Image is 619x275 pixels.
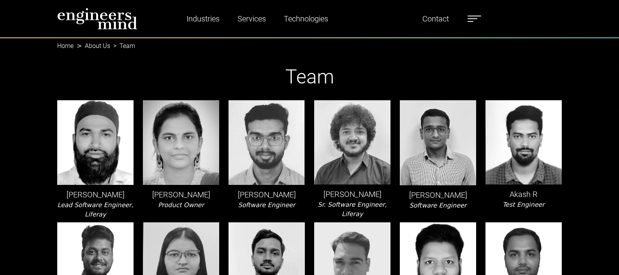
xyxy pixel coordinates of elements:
a: Home [57,42,74,50]
i: Product Owner [158,201,204,209]
i: Sr. Software Engineer, Liferay [318,201,387,218]
a: Industries [183,10,223,28]
a: Technologies [281,10,331,28]
i: Test Engineer [503,201,545,208]
i: Software Engineer [238,201,295,209]
p: [PERSON_NAME] [229,189,305,200]
a: About Us [85,42,110,50]
img: leader-img [229,100,305,185]
li: Team [110,41,135,51]
a: Contact [419,10,452,28]
img: leader-img [143,100,219,185]
img: leader-img [485,100,562,185]
nav: breadcrumb [57,37,562,47]
p: Akash R [485,188,562,200]
p: [PERSON_NAME] [57,189,134,200]
img: leader-img [57,100,134,185]
img: leader-img [400,100,476,185]
img: logo [57,8,137,30]
i: Software Engineer [410,202,467,209]
p: [PERSON_NAME] [314,188,390,200]
p: [PERSON_NAME] [400,189,476,201]
h1: Team [57,65,562,89]
p: [PERSON_NAME] [143,189,219,200]
i: Lead Software Engineer, Liferay [57,201,133,218]
img: leader-img [314,100,390,185]
a: Services [234,10,269,28]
